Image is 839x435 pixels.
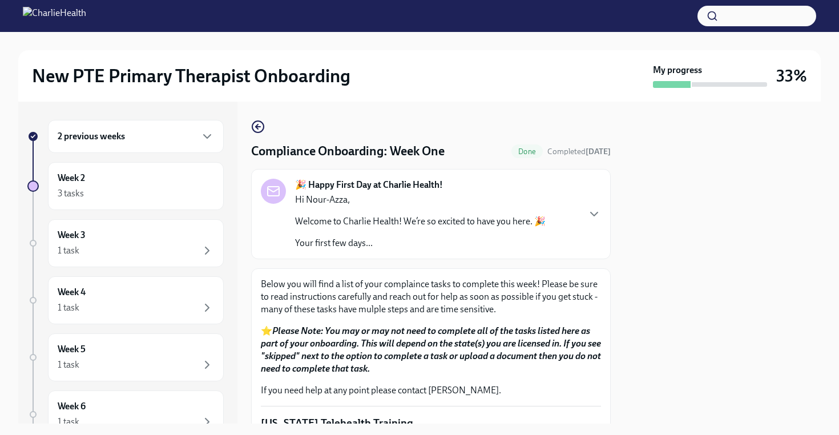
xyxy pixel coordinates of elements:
[511,147,543,156] span: Done
[32,65,350,87] h2: New PTE Primary Therapist Onboarding
[58,130,125,143] h6: 2 previous weeks
[58,343,86,356] h6: Week 5
[58,286,86,299] h6: Week 4
[586,147,611,156] strong: [DATE]
[295,194,546,206] p: Hi Nour-Azza,
[295,179,443,191] strong: 🎉 Happy First Day at Charlie Health!
[261,384,601,397] p: If you need help at any point please contact [PERSON_NAME].
[27,276,224,324] a: Week 41 task
[261,325,601,375] p: ⭐
[27,219,224,267] a: Week 31 task
[261,416,601,430] p: [US_STATE] Telehealth Training
[48,120,224,153] div: 2 previous weeks
[295,215,546,228] p: Welcome to Charlie Health! We’re so excited to have you here. 🎉
[58,416,79,428] div: 1 task
[261,278,601,316] p: Below you will find a list of your complaince tasks to complete this week! Please be sure to read...
[653,64,702,76] strong: My progress
[261,325,601,374] strong: Please Note: You may or may not need to complete all of the tasks listed here as part of your onb...
[58,400,86,413] h6: Week 6
[27,333,224,381] a: Week 51 task
[58,187,84,200] div: 3 tasks
[27,162,224,210] a: Week 23 tasks
[58,359,79,371] div: 1 task
[547,146,611,157] span: October 13th, 2025 16:39
[58,301,79,314] div: 1 task
[58,244,79,257] div: 1 task
[251,143,445,160] h4: Compliance Onboarding: Week One
[23,7,86,25] img: CharlieHealth
[58,172,85,184] h6: Week 2
[547,147,611,156] span: Completed
[58,229,86,241] h6: Week 3
[776,66,807,86] h3: 33%
[295,237,546,249] p: Your first few days...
